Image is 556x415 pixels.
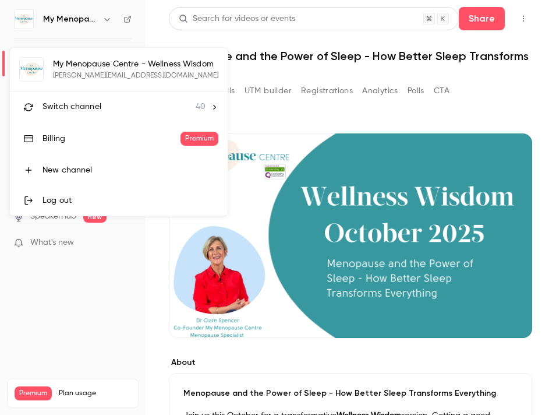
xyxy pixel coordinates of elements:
span: 40 [196,101,206,113]
div: New channel [43,164,218,176]
span: Switch channel [43,101,101,113]
span: Premium [180,132,218,146]
div: Billing [43,133,180,145]
div: Log out [43,195,218,206]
